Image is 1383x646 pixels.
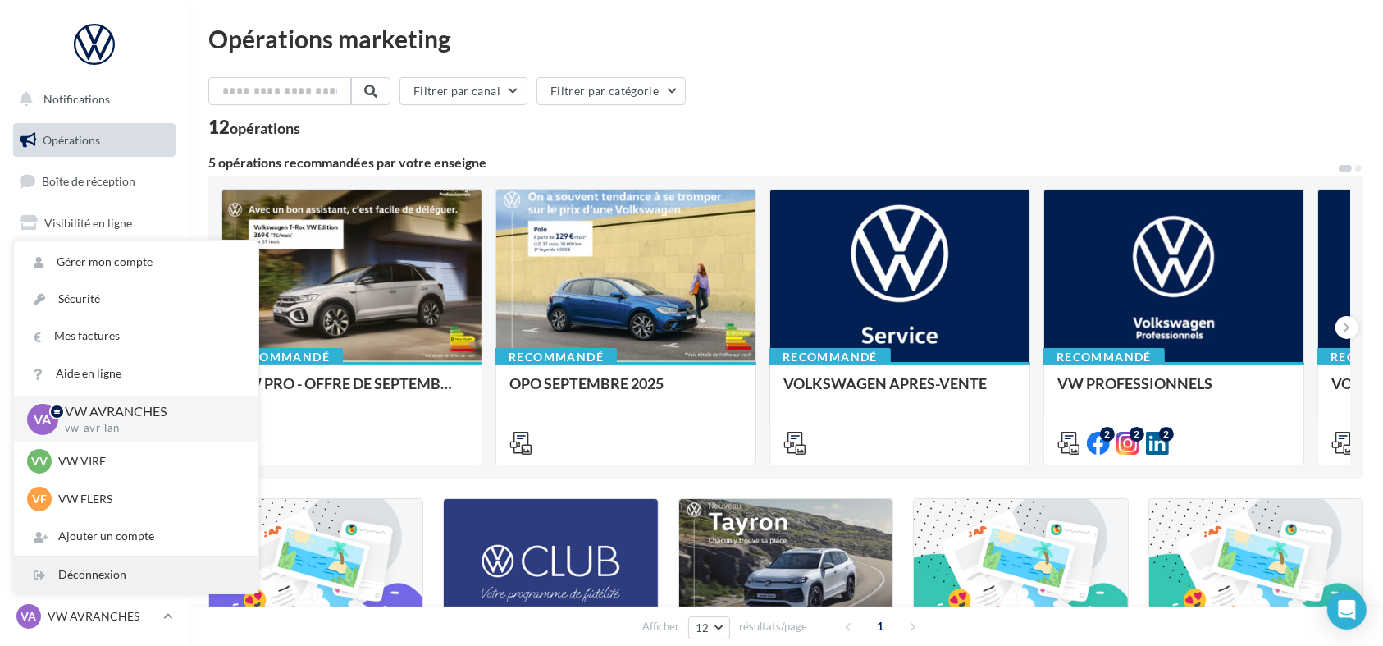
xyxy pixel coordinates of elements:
div: opérations [230,121,300,135]
div: Recommandé [221,348,343,366]
div: Recommandé [495,348,617,366]
span: Visibilité en ligne [44,216,132,230]
div: 2 [1100,427,1115,442]
p: VW AVRANCHES [48,608,157,625]
a: Visibilité en ligne [10,206,179,241]
span: 1 [868,613,894,639]
a: Contacts [10,287,179,322]
span: Afficher [642,619,679,635]
div: Déconnexion [14,557,258,593]
div: Recommandé [1043,348,1165,366]
button: Notifications [10,82,172,117]
div: Opérations marketing [208,26,1363,51]
div: VW PRO - OFFRE DE SEPTEMBRE 25 [235,375,468,408]
div: Open Intercom Messenger [1327,590,1367,630]
div: Recommandé [769,348,891,366]
div: 12 [208,118,300,136]
span: VA [34,410,52,428]
button: 12 [688,616,730,639]
p: VW AVRANCHES [65,402,232,421]
span: VF [32,491,47,507]
a: Boîte de réception [10,163,179,199]
a: Campagnes [10,247,179,282]
a: VA VW AVRANCHES [13,601,176,632]
a: Mes factures [14,318,258,355]
a: Opérations [10,123,179,158]
a: Sécurité [14,281,258,318]
div: VOLKSWAGEN APRES-VENTE [783,375,1016,408]
div: Ajouter un compte [14,518,258,555]
button: Filtrer par catégorie [536,77,686,105]
a: PLV et print personnalisable [10,410,179,458]
a: Gérer mon compte [14,244,258,281]
button: Filtrer par canal [399,77,527,105]
a: Médiathèque [10,328,179,363]
div: 2 [1130,427,1144,442]
div: OPO SEPTEMBRE 2025 [509,375,742,408]
a: Calendrier [10,369,179,404]
span: VA [21,608,37,625]
span: VV [31,453,48,470]
p: VW VIRE [58,453,239,470]
a: Campagnes DataOnDemand [10,465,179,513]
div: VW PROFESSIONNELS [1057,375,1290,408]
span: résultats/page [739,619,807,635]
a: Aide en ligne [14,355,258,392]
div: 2 [1159,427,1174,442]
div: 5 opérations recommandées par votre enseigne [208,156,1337,169]
span: Boîte de réception [42,174,135,188]
span: 12 [696,621,710,635]
p: vw-avr-lan [65,421,232,436]
p: VW FLERS [58,491,239,507]
span: Opérations [43,133,100,147]
span: Notifications [43,92,110,106]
